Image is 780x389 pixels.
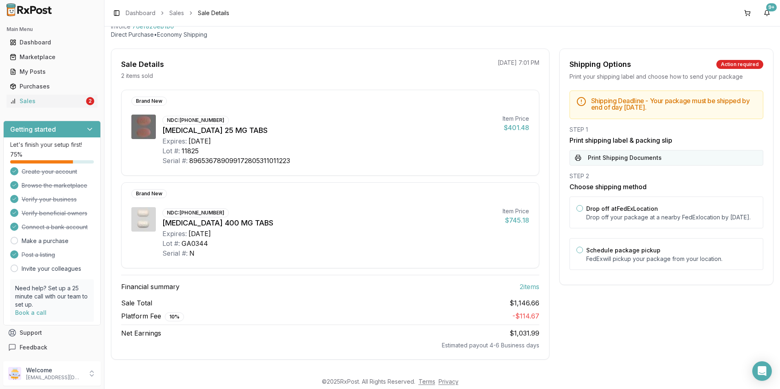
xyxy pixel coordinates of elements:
label: Drop off at FedEx Location [586,205,658,212]
p: Direct Purchase • Economy Shipping [111,31,773,39]
p: Need help? Set up a 25 minute call with our team to set up. [15,284,89,309]
div: $401.48 [503,123,529,133]
a: Invite your colleagues [22,265,81,273]
span: Net Earnings [121,328,161,338]
a: Purchases [7,79,97,94]
div: [MEDICAL_DATA] 25 MG TABS [162,125,496,136]
div: 9+ [766,3,777,11]
div: Expires: [162,229,187,239]
div: Expires: [162,136,187,146]
h3: Getting started [10,124,56,134]
div: Marketplace [10,53,94,61]
div: Brand New [131,189,167,198]
div: Print your shipping label and choose how to send your package [569,73,763,81]
h3: Choose shipping method [569,182,763,192]
div: Estimated payout 4-6 Business days [121,341,539,349]
a: Terms [419,378,435,385]
a: Privacy [439,378,459,385]
span: Verify beneficial owners [22,209,87,217]
button: Dashboard [3,36,101,49]
p: Let's finish your setup first! [10,141,94,149]
button: Support [3,325,101,340]
div: NDC: [PHONE_NUMBER] [162,116,229,125]
a: Dashboard [7,35,97,50]
button: Marketplace [3,51,101,64]
div: STEP 2 [569,172,763,180]
span: 2 item s [520,282,539,292]
span: Feedback [20,343,47,351]
div: Action required [716,60,763,69]
button: 9+ [760,7,773,20]
div: Serial #: [162,156,188,166]
span: $1,146.66 [510,298,539,308]
div: [DATE] [188,229,211,239]
img: Multaq 400 MG TABS [131,207,156,232]
span: Sale Total [121,298,152,308]
p: 2 items sold [121,72,153,80]
div: 10 % [165,312,184,321]
h3: Print shipping label & packing slip [569,135,763,145]
p: FedEx will pickup your package from your location. [586,255,756,263]
div: Sale Details [121,59,164,70]
span: Verify your business [22,195,77,203]
button: My Posts [3,65,101,78]
span: Sale Details [198,9,229,17]
img: User avatar [8,367,21,380]
button: Sales2 [3,95,101,108]
div: Serial #: [162,248,188,258]
button: Print Shipping Documents [569,150,763,166]
div: Lot #: [162,146,180,156]
a: Marketplace [7,50,97,64]
label: Schedule package pickup [586,247,660,254]
div: STEP 1 [569,126,763,134]
div: Shipping Options [569,59,631,70]
img: RxPost Logo [3,3,55,16]
span: 76ef820eb1b0 [132,22,174,31]
div: Lot #: [162,239,180,248]
p: Welcome [26,366,83,374]
div: [MEDICAL_DATA] 400 MG TABS [162,217,496,229]
span: Financial summary [121,282,179,292]
span: Browse the marketplace [22,181,87,190]
p: Drop off your package at a nearby FedEx location by [DATE] . [586,213,756,221]
span: Create your account [22,168,77,176]
h2: Main Menu [7,26,97,33]
span: - $114.67 [512,312,539,320]
span: Post a listing [22,251,55,259]
div: Purchases [10,82,94,91]
div: 896536789099172805311011223 [189,156,290,166]
span: Connect a bank account [22,223,88,231]
div: $745.18 [503,215,529,225]
div: Item Price [503,207,529,215]
a: Sales [169,9,184,17]
a: Book a call [15,309,47,316]
a: Make a purchase [22,237,69,245]
div: NDC: [PHONE_NUMBER] [162,208,229,217]
div: Invoice [111,22,131,31]
p: [DATE] 7:01 PM [498,59,539,67]
div: Brand New [131,97,167,106]
h5: Shipping Deadline - Your package must be shipped by end of day [DATE] . [591,97,756,111]
div: Open Intercom Messenger [752,361,772,381]
div: Dashboard [10,38,94,46]
div: 11825 [182,146,199,156]
span: $1,031.99 [510,329,539,337]
div: 2 [86,97,94,105]
a: My Posts [7,64,97,79]
nav: breadcrumb [126,9,229,17]
a: Dashboard [126,9,155,17]
a: Sales2 [7,94,97,108]
div: GA0344 [182,239,208,248]
span: Platform Fee [121,311,184,321]
img: Movantik 25 MG TABS [131,115,156,139]
button: Feedback [3,340,101,355]
div: [DATE] [188,136,211,146]
div: Sales [10,97,84,105]
p: [EMAIL_ADDRESS][DOMAIN_NAME] [26,374,83,381]
div: My Posts [10,68,94,76]
div: N [189,248,195,258]
div: Item Price [503,115,529,123]
span: 75 % [10,150,22,159]
button: Purchases [3,80,101,93]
